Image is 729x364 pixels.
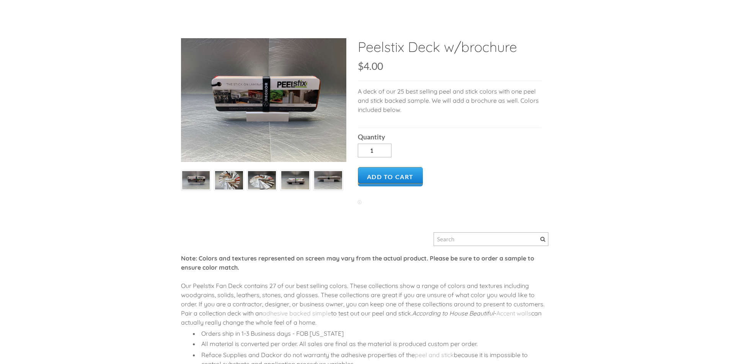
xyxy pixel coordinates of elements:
[199,339,548,348] li: All material is converted per order. All sales are final as the material is produced custom per o...
[314,170,342,191] img: s832171791223022656_p812_i3_w160.jpeg
[181,254,534,271] font: Note: Colors and textures represented on screen may vary from the actual product. Please be sure ...
[434,232,548,246] input: Search
[263,309,331,317] a: adhesive backed simple
[199,329,548,338] li: Orders ship in 1-3 Business days - FOB [US_STATE]
[540,237,545,242] span: Search
[358,167,423,186] a: Add to Cart
[248,170,276,191] img: s832171791223022656_p812_i5_w160.jpeg
[358,60,383,72] span: $4.00
[215,170,243,191] img: s832171791223022656_p812_i4_w160.jpeg
[182,170,210,191] img: s832171791223022656_p812_i2_w160.jpeg
[281,170,309,191] img: s832171791223022656_p812_i1_w160.jpeg
[496,309,531,317] a: Accent walls
[358,87,541,122] p: A deck of our 25 best selling peel and stick colors with one peel and stick backed sample. We wil...
[358,38,541,61] h2: Peelstix Deck w/brochure
[181,38,346,162] img: s832171791223022656_p812_i2_w640.jpeg
[358,133,385,141] b: Quantity
[412,309,494,317] em: According to House Beautiful
[415,351,454,359] a: peel and stick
